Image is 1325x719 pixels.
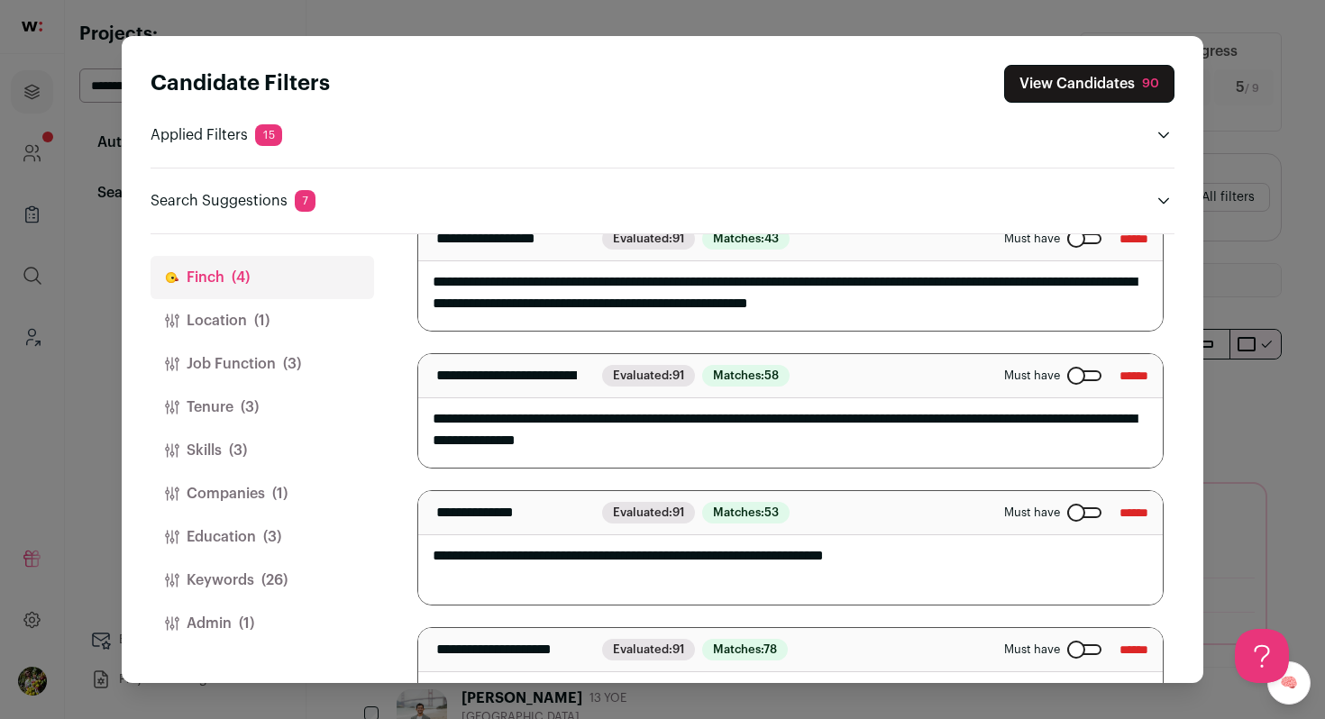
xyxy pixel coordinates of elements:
span: Matches: [702,228,790,250]
span: (3) [283,353,301,375]
button: Finch(4) [151,256,374,299]
span: Must have [1004,369,1060,383]
div: 90 [1142,75,1159,93]
span: Evaluated: [602,365,695,387]
span: 91 [672,232,684,244]
span: 78 [763,643,777,655]
span: 7 [295,190,315,212]
button: Keywords(26) [151,559,374,602]
span: (3) [241,396,259,418]
span: 53 [764,506,779,518]
button: Admin(1) [151,602,374,645]
button: Open applied filters [1153,124,1174,146]
span: 91 [672,643,684,655]
strong: Candidate Filters [151,73,330,95]
span: (1) [239,613,254,634]
span: Matches: [702,365,790,387]
button: Tenure(3) [151,386,374,429]
span: Must have [1004,232,1060,246]
span: Matches: [702,502,790,523]
button: Location(1) [151,299,374,342]
span: (1) [272,483,288,505]
a: 🧠 [1267,661,1311,705]
p: Search Suggestions [151,190,315,212]
span: (3) [229,440,247,461]
button: Education(3) [151,515,374,559]
span: Evaluated: [602,502,695,523]
button: Companies(1) [151,472,374,515]
span: 91 [672,369,684,381]
span: 43 [764,232,779,244]
button: Job Function(3) [151,342,374,386]
span: 15 [255,124,282,146]
span: 58 [764,369,779,381]
span: 91 [672,506,684,518]
button: Skills(3) [151,429,374,472]
span: Evaluated: [602,639,695,660]
iframe: Help Scout Beacon - Open [1235,629,1289,683]
span: Matches: [702,639,788,660]
span: Must have [1004,505,1060,520]
button: Close search preferences [1004,65,1174,103]
span: (26) [261,569,288,591]
span: (1) [254,310,270,332]
span: (4) [232,267,250,288]
span: Evaluated: [602,228,695,250]
span: Must have [1004,642,1060,657]
span: (3) [263,526,281,548]
p: Applied Filters [151,124,282,146]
